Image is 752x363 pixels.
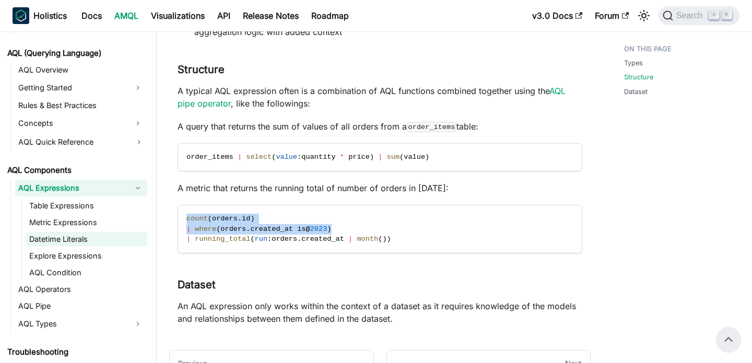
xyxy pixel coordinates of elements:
a: AQL Quick Reference [15,134,147,150]
span: order_items [186,153,233,161]
span: select [246,153,272,161]
span: . [238,215,242,223]
a: AQL Condition [26,265,147,280]
span: price [348,153,370,161]
a: Concepts [15,115,128,132]
a: Table Expressions [26,198,147,213]
button: Expand sidebar category 'Concepts' [128,115,147,132]
a: AMQL [108,7,145,24]
a: HolisticsHolistics [13,7,67,24]
a: AQL Pipe [15,299,147,313]
span: : [267,235,272,243]
a: AQL Components [4,163,147,178]
span: ) [387,235,391,243]
span: . [297,235,301,243]
span: is [297,225,305,233]
span: ) [425,153,429,161]
a: v3.0 Docs [526,7,589,24]
a: Roadmap [305,7,355,24]
a: Visualizations [145,7,211,24]
a: API [211,7,237,24]
span: month [357,235,378,243]
span: ( [378,235,382,243]
span: Search [673,11,709,20]
a: Rules & Best Practices [15,98,147,113]
a: Forum [589,7,635,24]
span: value [276,153,297,161]
span: : [297,153,301,161]
a: Datetime Literals [26,232,147,247]
a: AQL Overview [15,63,147,77]
span: created_at [250,225,293,233]
span: ) [370,153,374,161]
span: ( [272,153,276,161]
a: Structure [624,72,653,82]
b: Holistics [33,9,67,22]
span: quantity [301,153,335,161]
button: Search (Command+K) [659,6,739,25]
h3: Structure [178,63,582,76]
span: run [255,235,267,243]
code: order_items [407,122,456,132]
span: ) [382,235,386,243]
kbd: K [722,10,732,20]
a: AQL Operators [15,282,147,297]
span: orders [220,225,246,233]
a: Release Notes [237,7,305,24]
button: Expand sidebar category 'Getting Started' [128,79,147,96]
span: value [404,153,425,161]
span: orders [272,235,297,243]
p: A metric that returns the running total of number of orders in [DATE]: [178,182,582,194]
a: Getting Started [15,79,128,96]
span: | [238,153,242,161]
span: ( [208,215,212,223]
p: An AQL expression only works within the context of a dataset as it requires knowledge of the mode... [178,300,582,325]
img: Holistics [13,7,29,24]
span: | [186,225,191,233]
a: AQL (Querying Language) [4,46,147,61]
button: Switch between dark and light mode (currently light mode) [636,7,652,24]
a: Explore Expressions [26,249,147,263]
h3: Dataset [178,278,582,291]
span: ) [327,225,331,233]
span: running_total [195,235,250,243]
span: ) [250,215,254,223]
span: | [186,235,191,243]
span: created_at [301,235,344,243]
span: @ [306,225,310,233]
a: Troubleshooting [4,345,147,359]
span: count [186,215,208,223]
span: sum [387,153,399,161]
a: Types [624,58,643,68]
a: Metric Expressions [26,215,147,230]
span: ( [250,235,254,243]
a: AQL Expressions [15,180,128,196]
span: where [195,225,216,233]
a: Dataset [624,87,648,97]
span: 2023 [310,225,327,233]
span: ( [399,153,404,161]
span: | [348,235,352,243]
button: Expand sidebar category 'AQL Types' [128,315,147,332]
a: Docs [75,7,108,24]
span: ( [216,225,220,233]
a: AQL Types [15,315,128,332]
kbd: ⌘ [709,10,719,20]
button: Scroll back to top [716,327,741,352]
button: Collapse sidebar category 'AQL Expressions' [128,180,147,196]
span: id [242,215,250,223]
span: . [246,225,250,233]
span: | [378,153,382,161]
p: A typical AQL expression often is a combination of AQL functions combined together using the , li... [178,85,582,110]
span: orders [212,215,238,223]
p: A query that returns the sum of values of all orders from a table: [178,120,582,133]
